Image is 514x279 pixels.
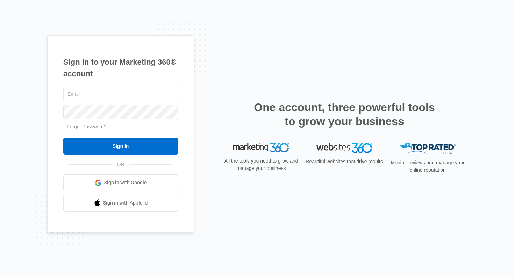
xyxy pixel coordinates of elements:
[316,143,372,153] img: Websites 360
[63,87,178,101] input: Email
[388,159,467,174] p: Monitor reviews and manage your online reputation
[63,56,178,79] h1: Sign in to your Marketing 360® account
[305,158,384,165] p: Beautiful websites that drive results
[103,199,148,207] span: Sign in with Apple Id
[67,124,107,129] a: Forgot Password?
[233,143,289,153] img: Marketing 360
[222,157,300,172] p: All the tools you need to grow and manage your business
[252,100,437,128] h2: One account, three powerful tools to grow your business
[63,195,178,212] a: Sign in with Apple Id
[104,179,147,186] span: Sign in with Google
[63,138,178,155] input: Sign In
[400,143,456,155] img: Top Rated Local
[112,161,129,168] span: OR
[63,174,178,191] a: Sign in with Google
